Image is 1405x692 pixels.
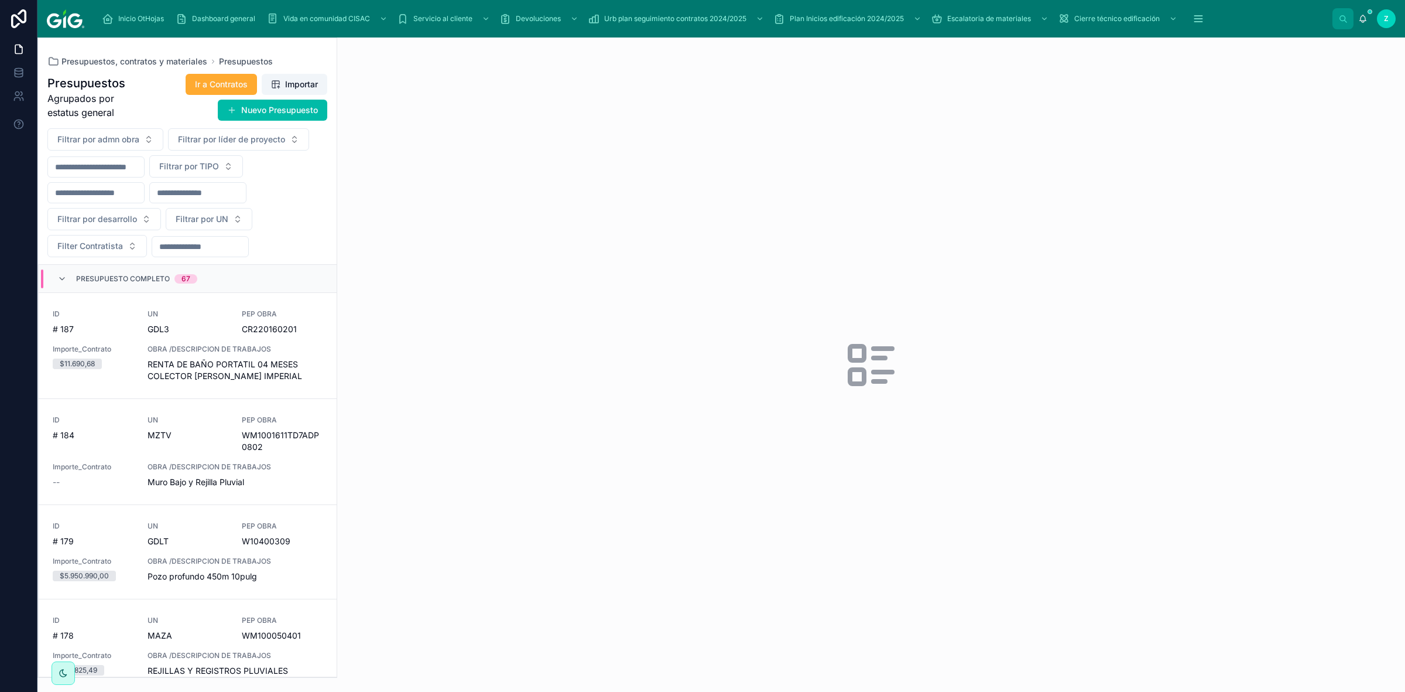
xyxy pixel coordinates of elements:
[285,79,318,90] span: Importar
[148,345,323,354] span: OBRA /DESCRIPCION DE TRABAJOS
[57,134,139,145] span: Filtrar por admn obra
[148,557,323,566] span: OBRA /DESCRIPCION DE TRABAJOS
[181,274,190,284] div: 67
[53,651,133,660] span: Importe_Contrato
[947,14,1031,23] span: Escalatoria de materiales
[242,616,323,625] span: PEP OBRA
[927,8,1054,29] a: Escalatoria de materiales
[584,8,770,29] a: Urb plan seguimiento contratos 2024/2025
[242,323,323,335] span: CR220160201
[413,14,472,23] span: Servicio al cliente
[57,213,137,225] span: Filtrar por desarrollo
[149,155,243,178] button: Select Button
[47,9,84,28] img: App logo
[47,128,163,151] button: Select Button
[53,309,133,319] span: ID
[168,128,309,151] button: Select Button
[53,557,133,566] span: Importe_Contrato
[262,74,327,95] button: Importar
[516,14,561,23] span: Devoluciones
[219,56,273,67] a: Presupuestos
[148,536,169,547] span: GDLT
[53,462,133,472] span: Importe_Contrato
[148,476,323,488] span: Muro Bajo y Rejilla Pluvial
[118,14,164,23] span: Inicio OtHojas
[790,14,904,23] span: Plan Inicios edificación 2024/2025
[148,651,323,660] span: OBRA /DESCRIPCION DE TRABAJOS
[496,8,584,29] a: Devoluciones
[39,293,337,399] a: ID# 187UNGDL3PEP OBRACR220160201Importe_Contrato$11.690,68OBRA /DESCRIPCION DE TRABAJOSRENTA DE B...
[148,521,228,531] span: UN
[61,56,207,67] span: Presupuestos, contratos y materiales
[39,399,337,505] a: ID# 184UNMZTVPEP OBRAWM1001611TD7ADP0802Importe_Contrato--OBRA /DESCRIPCION DE TRABAJOSMuro Bajo ...
[47,235,147,257] button: Select Button
[242,415,323,425] span: PEP OBRA
[39,505,337,599] a: ID# 179UNGDLTPEP OBRAW10400309Importe_Contrato$5.950.990,00OBRA /DESCRIPCION DE TRABAJOSPozo prof...
[148,630,172,642] span: MAZA
[242,630,323,642] span: WM100050401
[178,134,285,145] span: Filtrar por líder de proyecto
[242,536,323,547] span: W10400309
[242,309,323,319] span: PEP OBRA
[148,309,228,319] span: UN
[242,521,323,531] span: PEP OBRA
[283,14,370,23] span: Vida en comunidad CISAC
[53,415,133,425] span: ID
[60,665,97,676] div: $38.825,49
[148,429,172,441] span: MZTV
[53,429,133,441] span: # 184
[1074,14,1160,23] span: Cierre técnico edificación
[148,359,323,382] span: RENTA DE BAÑO PORTATIL 04 MESES COLECTOR [PERSON_NAME] IMPERIAL
[47,75,142,91] h1: Presupuestos
[47,91,142,120] span: Agrupados por estatus general
[57,240,123,252] span: Filter Contratista
[47,208,161,230] button: Select Button
[195,79,248,90] span: Ir a Contratos
[1054,8,1183,29] a: Cierre técnico edificación
[60,359,95,369] div: $11.690,68
[148,323,169,335] span: GDL3
[60,571,109,581] div: $5.950.990,00
[242,429,323,453] span: WM1001611TD7ADP0802
[186,74,257,95] button: Ir a Contratos
[94,6,1332,32] div: scrollable content
[148,462,323,472] span: OBRA /DESCRIPCION DE TRABAJOS
[176,213,228,225] span: Filtrar por UN
[53,616,133,625] span: ID
[166,208,252,230] button: Select Button
[159,161,219,172] span: Filtrar por TIPO
[263,8,393,29] a: Vida en comunidad CISAC
[76,274,170,284] span: Presupuesto Completo
[172,8,263,29] a: Dashboard general
[192,14,255,23] span: Dashboard general
[53,521,133,531] span: ID
[53,323,133,335] span: # 187
[53,476,60,488] span: --
[148,571,323,582] span: Pozo profundo 450m 10pulg
[47,56,207,67] a: Presupuestos, contratos y materiales
[218,100,327,121] button: Nuevo Presupuesto
[393,8,496,29] a: Servicio al cliente
[1384,14,1389,23] span: Z
[604,14,746,23] span: Urb plan seguimiento contratos 2024/2025
[53,536,133,547] span: # 179
[98,8,172,29] a: Inicio OtHojas
[148,415,228,425] span: UN
[53,345,133,354] span: Importe_Contrato
[148,616,228,625] span: UN
[53,630,133,642] span: # 178
[770,8,927,29] a: Plan Inicios edificación 2024/2025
